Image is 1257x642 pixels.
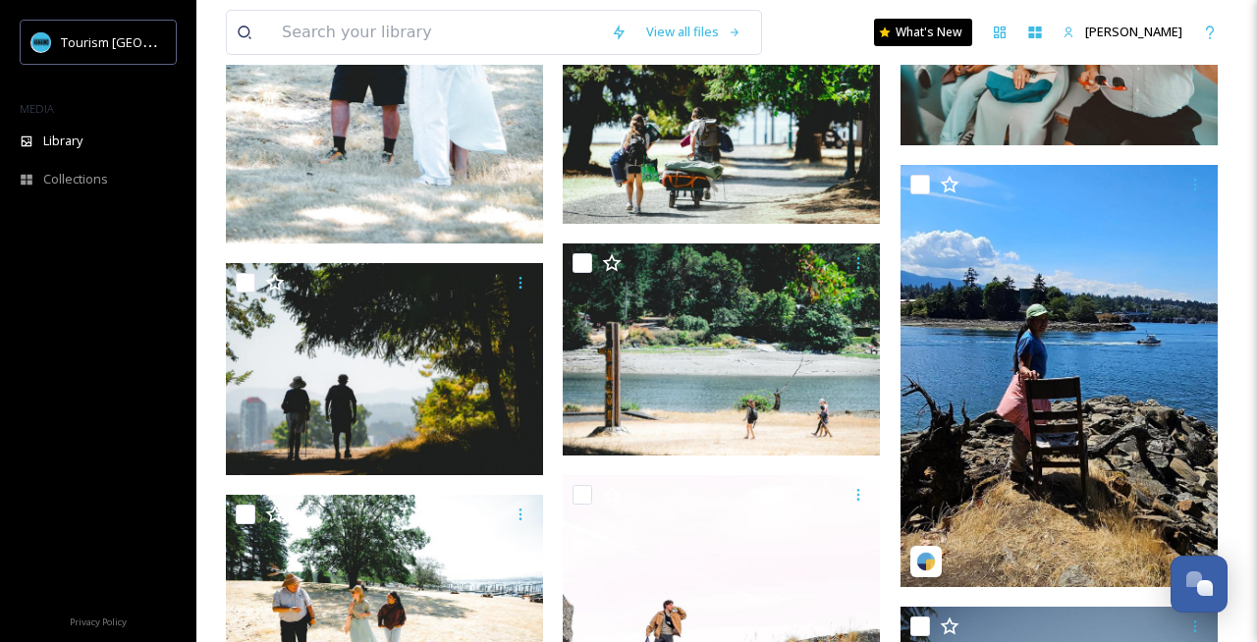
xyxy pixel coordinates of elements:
[61,32,237,51] span: Tourism [GEOGRAPHIC_DATA]
[563,13,880,224] img: TylerCave_Naniamo_July_Day4_28.jpg
[20,101,54,116] span: MEDIA
[1171,556,1228,613] button: Open Chat
[901,165,1218,588] img: nfl1222-18073404187967387.jpeg
[43,132,82,150] span: Library
[916,552,936,571] img: snapsea-logo.png
[70,615,127,628] span: Privacy Policy
[874,19,972,46] a: What's New
[272,11,601,54] input: Search your library
[70,609,127,632] a: Privacy Policy
[31,32,51,52] img: tourism_nanaimo_logo.jpeg
[1085,23,1182,40] span: [PERSON_NAME]
[226,263,543,474] img: TylerCave_Naniamo_July_Day4_68.jpg
[1053,13,1192,51] a: [PERSON_NAME]
[563,243,880,455] img: TylerCave_Naniamo_July_Day4_96.jpg
[636,13,751,51] a: View all files
[43,170,108,188] span: Collections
